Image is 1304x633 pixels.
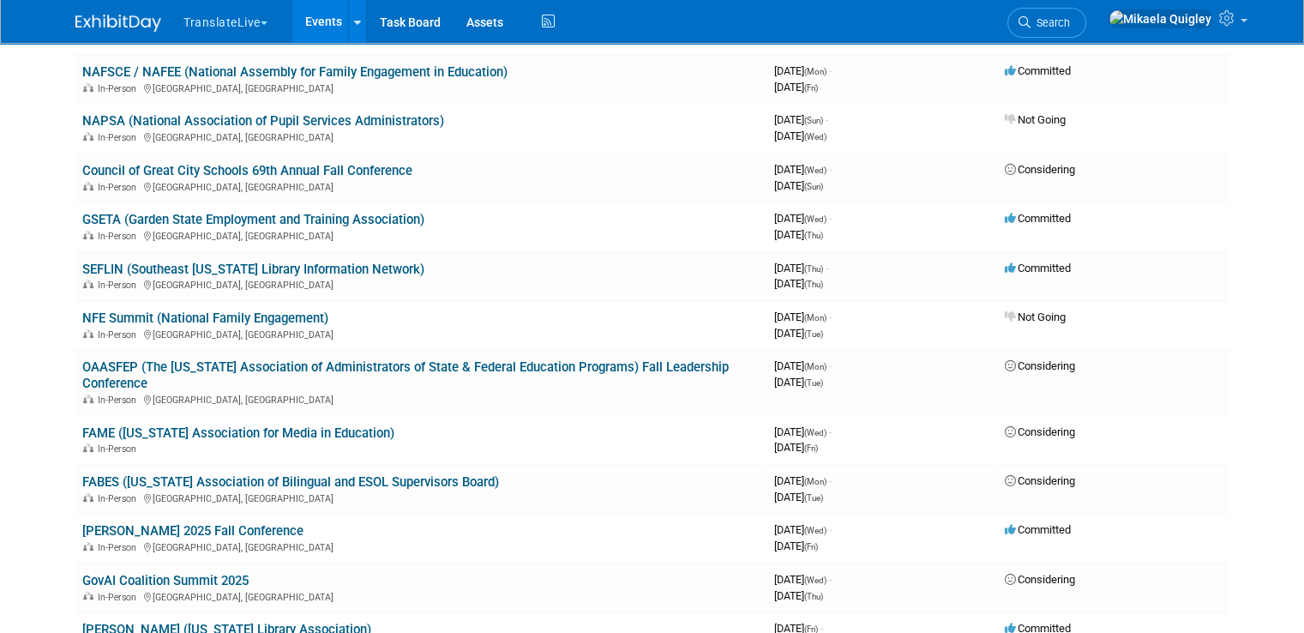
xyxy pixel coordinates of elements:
[98,443,141,455] span: In-Person
[1005,310,1066,323] span: Not Going
[82,64,508,80] a: NAFSCE / NAFEE (National Assembly for Family Engagement in Education)
[804,313,826,323] span: (Mon)
[774,212,832,225] span: [DATE]
[774,540,818,552] span: [DATE]
[83,231,93,239] img: In-Person Event
[774,310,832,323] span: [DATE]
[774,376,823,389] span: [DATE]
[804,264,823,274] span: (Thu)
[804,166,826,175] span: (Wed)
[804,182,823,191] span: (Sun)
[98,83,141,94] span: In-Person
[829,212,832,225] span: -
[774,474,832,487] span: [DATE]
[804,378,823,388] span: (Tue)
[82,491,760,504] div: [GEOGRAPHIC_DATA], [GEOGRAPHIC_DATA]
[83,542,93,551] img: In-Person Event
[1005,212,1071,225] span: Committed
[1007,8,1086,38] a: Search
[83,83,93,92] img: In-Person Event
[774,359,832,372] span: [DATE]
[82,589,760,603] div: [GEOGRAPHIC_DATA], [GEOGRAPHIC_DATA]
[774,441,818,454] span: [DATE]
[98,182,141,193] span: In-Person
[82,523,303,539] a: [PERSON_NAME] 2025 Fall Conference
[804,592,823,601] span: (Thu)
[82,327,760,341] div: [GEOGRAPHIC_DATA], [GEOGRAPHIC_DATA]
[98,231,141,242] span: In-Person
[83,132,93,141] img: In-Person Event
[1005,359,1075,372] span: Considering
[829,64,832,77] span: -
[804,280,823,289] span: (Thu)
[774,327,823,340] span: [DATE]
[82,392,760,406] div: [GEOGRAPHIC_DATA], [GEOGRAPHIC_DATA]
[98,395,141,406] span: In-Person
[804,526,826,535] span: (Wed)
[804,214,826,224] span: (Wed)
[1005,113,1066,126] span: Not Going
[98,542,141,553] span: In-Person
[774,130,826,142] span: [DATE]
[75,15,161,32] img: ExhibitDay
[1109,9,1212,28] img: Mikaela Quigley
[774,32,823,45] span: [DATE]
[774,491,823,503] span: [DATE]
[83,443,93,452] img: In-Person Event
[774,228,823,241] span: [DATE]
[829,359,832,372] span: -
[1005,64,1071,77] span: Committed
[774,179,823,192] span: [DATE]
[82,310,328,326] a: NFE Summit (National Family Engagement)
[774,589,823,602] span: [DATE]
[82,359,729,391] a: OAASFEP (The [US_STATE] Association of Administrators of State & Federal Education Programs) Fall...
[829,523,832,536] span: -
[83,329,93,338] img: In-Person Event
[829,163,832,176] span: -
[804,493,823,503] span: (Tue)
[804,477,826,486] span: (Mon)
[83,280,93,288] img: In-Person Event
[829,310,832,323] span: -
[1005,163,1075,176] span: Considering
[774,523,832,536] span: [DATE]
[804,231,823,240] span: (Thu)
[82,228,760,242] div: [GEOGRAPHIC_DATA], [GEOGRAPHIC_DATA]
[98,329,141,341] span: In-Person
[774,262,828,274] span: [DATE]
[1005,573,1075,586] span: Considering
[83,395,93,403] img: In-Person Event
[804,576,826,585] span: (Wed)
[804,362,826,371] span: (Mon)
[829,474,832,487] span: -
[804,132,826,142] span: (Wed)
[82,81,760,94] div: [GEOGRAPHIC_DATA], [GEOGRAPHIC_DATA]
[98,493,141,504] span: In-Person
[98,280,141,291] span: In-Person
[829,573,832,586] span: -
[804,428,826,437] span: (Wed)
[82,262,424,277] a: SEFLIN (Southeast [US_STATE] Library Information Network)
[774,573,832,586] span: [DATE]
[82,130,760,143] div: [GEOGRAPHIC_DATA], [GEOGRAPHIC_DATA]
[826,262,828,274] span: -
[1005,474,1075,487] span: Considering
[98,592,141,603] span: In-Person
[804,116,823,125] span: (Sun)
[804,67,826,76] span: (Mon)
[98,34,141,45] span: In-Person
[774,113,828,126] span: [DATE]
[774,425,832,438] span: [DATE]
[774,64,832,77] span: [DATE]
[774,81,818,93] span: [DATE]
[804,542,818,552] span: (Fri)
[83,592,93,600] img: In-Person Event
[82,179,760,193] div: [GEOGRAPHIC_DATA], [GEOGRAPHIC_DATA]
[1005,425,1075,438] span: Considering
[774,163,832,176] span: [DATE]
[1005,523,1071,536] span: Committed
[82,474,499,490] a: FABES ([US_STATE] Association of Bilingual and ESOL Supervisors Board)
[1005,262,1071,274] span: Committed
[83,182,93,190] img: In-Person Event
[82,277,760,291] div: [GEOGRAPHIC_DATA], [GEOGRAPHIC_DATA]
